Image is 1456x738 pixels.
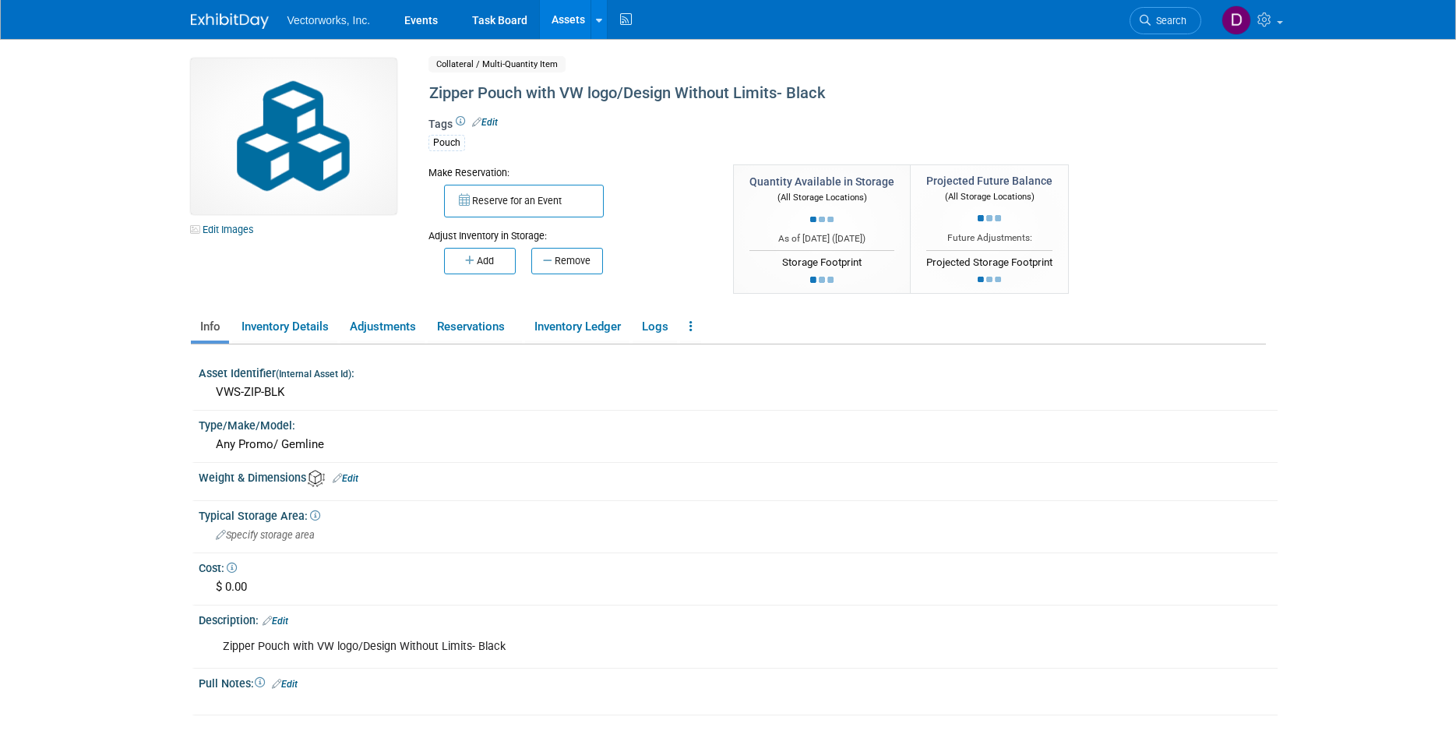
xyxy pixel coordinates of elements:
div: Weight & Dimensions [199,466,1278,487]
img: Don Hall [1222,5,1251,35]
a: Search [1130,7,1201,34]
img: ExhibitDay [191,13,269,29]
div: Tags [428,116,1137,161]
img: loading... [810,217,834,223]
img: loading... [978,215,1001,221]
div: Pull Notes: [199,672,1278,692]
div: VWS-ZIP-BLK [210,380,1266,404]
a: Inventory Details [232,313,337,341]
button: Remove [531,248,603,274]
a: Logs [633,313,677,341]
a: Info [191,313,229,341]
span: Collateral / Multi-Quantity Item [428,56,566,72]
div: As of [DATE] ( ) [749,232,894,245]
div: Future Adjustments: [926,231,1052,245]
button: Reserve for an Event [444,185,604,217]
div: Cost: [199,556,1278,576]
a: Edit [472,117,498,128]
a: Inventory Ledger [525,313,629,341]
img: Collateral-Icon-2.png [191,58,397,214]
a: Edit [333,473,358,484]
a: Edit [272,679,298,690]
div: Description: [199,609,1278,629]
div: Type/Make/Model: [199,414,1278,433]
small: (Internal Asset Id) [276,369,351,380]
button: Add [444,248,516,274]
span: Specify storage area [216,529,315,541]
img: loading... [978,277,1001,283]
span: Vectorworks, Inc. [287,14,371,26]
div: Quantity Available in Storage [749,174,894,189]
span: [DATE] [835,233,862,244]
div: Zipper Pouch with VW logo/Design Without Limits- Black [424,79,1137,108]
a: Adjustments [340,313,425,341]
img: loading... [810,277,834,283]
img: Asset Weight and Dimensions [308,470,325,487]
a: Edit Images [191,220,260,239]
div: Pouch [428,135,465,151]
span: Typical Storage Area: [199,510,320,522]
div: Any Promo/ Gemline [210,433,1266,457]
div: (All Storage Locations) [749,189,894,204]
div: Storage Footprint [749,250,894,270]
div: Projected Future Balance [926,173,1052,189]
div: $ 0.00 [210,575,1266,599]
a: Edit [263,616,288,627]
a: Reservations [428,313,522,341]
div: Adjust Inventory in Storage: [428,217,710,243]
div: Make Reservation: [428,164,710,180]
div: (All Storage Locations) [926,189,1052,203]
div: Zipper Pouch with VW logo/Design Without Limits- Black [212,631,1074,662]
div: Asset Identifier : [199,362,1278,381]
div: Projected Storage Footprint [926,250,1052,270]
span: Search [1151,15,1186,26]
